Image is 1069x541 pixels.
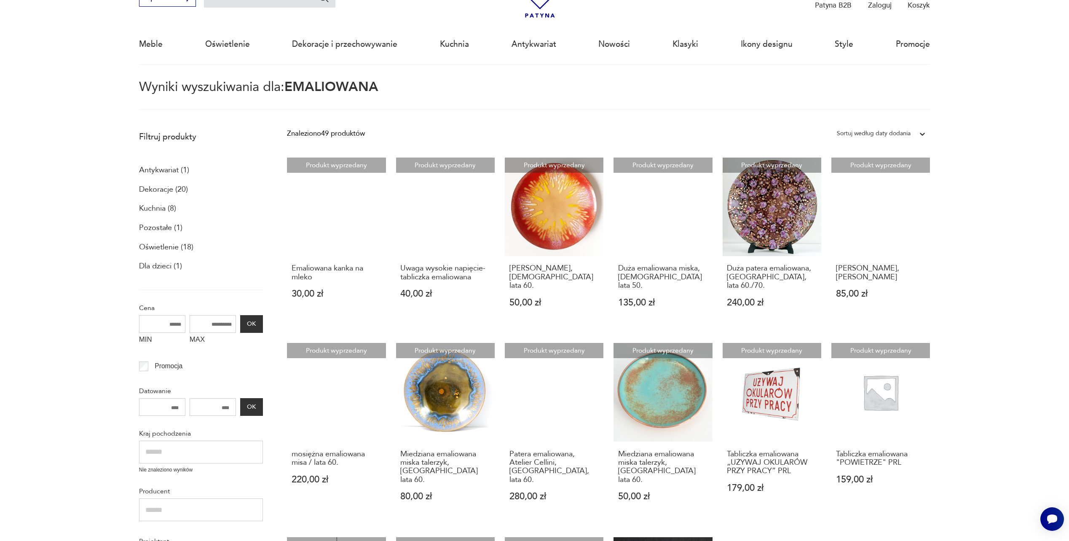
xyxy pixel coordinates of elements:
[139,428,263,439] p: Kraj pochodzenia
[139,386,263,396] p: Datowanie
[512,25,556,64] a: Antykwariat
[505,158,603,327] a: Produkt wyprzedanyMiedziana paterka emaliowana, Niemcy lata 60.[PERSON_NAME], [DEMOGRAPHIC_DATA] ...
[837,128,911,139] div: Sortuj według daty dodania
[205,25,250,64] a: Oświetlenie
[139,163,189,177] a: Antykwariat (1)
[400,289,490,298] p: 40,00 zł
[400,492,490,501] p: 80,00 zł
[400,450,490,485] h3: Miedziana emaliowana miska talerzyk, [GEOGRAPHIC_DATA] lata 60.
[509,264,599,290] h3: [PERSON_NAME], [DEMOGRAPHIC_DATA] lata 60.
[155,361,182,372] p: Promocja
[1040,507,1064,531] iframe: Smartsupp widget button
[505,343,603,521] a: Produkt wyprzedanyPatera emaliowana, Atelier Cellini, Włochy, lata 60.Patera emaliowana, Atelier ...
[908,0,930,10] p: Koszyk
[836,264,926,281] h3: [PERSON_NAME], [PERSON_NAME]
[614,158,712,327] a: Produkt wyprzedanyDuża emaliowana miska, Niemcy lata 50.Duża emaliowana miska, [DEMOGRAPHIC_DATA]...
[598,25,630,64] a: Nowości
[509,492,599,501] p: 280,00 zł
[396,343,495,521] a: Produkt wyprzedanyMiedziana emaliowana miska talerzyk, DDR lata 60.Miedziana emaliowana miska tal...
[240,315,263,333] button: OK
[287,158,386,327] a: Produkt wyprzedanyEmaliowana kanka na mlekoEmaliowana kanka na mleko30,00 zł
[741,25,793,64] a: Ikony designu
[292,289,381,298] p: 30,00 zł
[190,333,236,349] label: MAX
[509,298,599,307] p: 50,00 zł
[835,25,853,64] a: Style
[440,25,469,64] a: Kuchnia
[292,264,381,281] h3: Emaliowana kanka na mleko
[139,221,182,235] a: Pozostałe (1)
[618,492,708,501] p: 50,00 zł
[396,158,495,327] a: Produkt wyprzedanyUwaga wysokie napięcie-tabliczka emaliowanaUwaga wysokie napięcie-tabliczka ema...
[139,81,930,110] p: Wyniki wyszukiwania dla:
[139,240,193,254] a: Oświetlenie (18)
[284,78,378,96] span: EMALIOWANA
[139,466,263,474] p: Nie znaleziono wyników
[139,182,188,197] a: Dekoracje (20)
[672,25,698,64] a: Klasyki
[618,264,708,290] h3: Duża emaliowana miska, [DEMOGRAPHIC_DATA] lata 50.
[836,289,926,298] p: 85,00 zł
[400,264,490,281] h3: Uwaga wysokie napięcie-tabliczka emaliowana
[509,450,599,485] h3: Patera emaliowana, Atelier Cellini, [GEOGRAPHIC_DATA], lata 60.
[896,25,930,64] a: Promocje
[139,131,263,142] p: Filtruj produkty
[139,259,182,273] a: Dla dzieci (1)
[815,0,852,10] p: Patyna B2B
[723,343,821,521] a: Produkt wyprzedanyTabliczka emaliowana „UŻYWAJ OKULARÓW PRZY PRACY” PRLTabliczka emaliowana „UŻYW...
[139,486,263,497] p: Producent
[139,333,185,349] label: MIN
[240,398,263,416] button: OK
[723,158,821,327] a: Produkt wyprzedanyDuża patera emaliowana, Niemcy, lata 60./70.Duża patera emaliowana, [GEOGRAPHIC...
[292,475,381,484] p: 220,00 zł
[287,128,365,139] div: Znaleziono 49 produktów
[618,450,708,485] h3: Miedziana emaliowana miska talerzyk, [GEOGRAPHIC_DATA] lata 60.
[727,484,817,493] p: 179,00 zł
[727,264,817,290] h3: Duża patera emaliowana, [GEOGRAPHIC_DATA], lata 60./70.
[831,343,930,521] a: Produkt wyprzedanyTabliczka emaliowana "POWIETRZE" PRLTabliczka emaliowana "POWIETRZE" PRL159,00 zł
[727,450,817,476] h3: Tabliczka emaliowana „UŻYWAJ OKULARÓW PRZY PRACY” PRL
[836,475,926,484] p: 159,00 zł
[139,303,263,313] p: Cena
[727,298,817,307] p: 240,00 zł
[287,343,386,521] a: Produkt wyprzedanymosiężna emaliowana misa / lata 60.mosiężna emaliowana misa / lata 60.220,00 zł
[292,25,397,64] a: Dekoracje i przechowywanie
[139,201,176,216] a: Kuchnia (8)
[618,298,708,307] p: 135,00 zł
[868,0,892,10] p: Zaloguj
[836,450,926,467] h3: Tabliczka emaliowana "POWIETRZE" PRL
[614,343,712,521] a: Produkt wyprzedanyMiedziana emaliowana miska talerzyk, DDR lata 60.Miedziana emaliowana miska tal...
[292,450,381,467] h3: mosiężna emaliowana misa / lata 60.
[831,158,930,327] a: Produkt wyprzedanyMiedziana, emaliowana miska[PERSON_NAME], [PERSON_NAME]85,00 zł
[139,25,163,64] a: Meble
